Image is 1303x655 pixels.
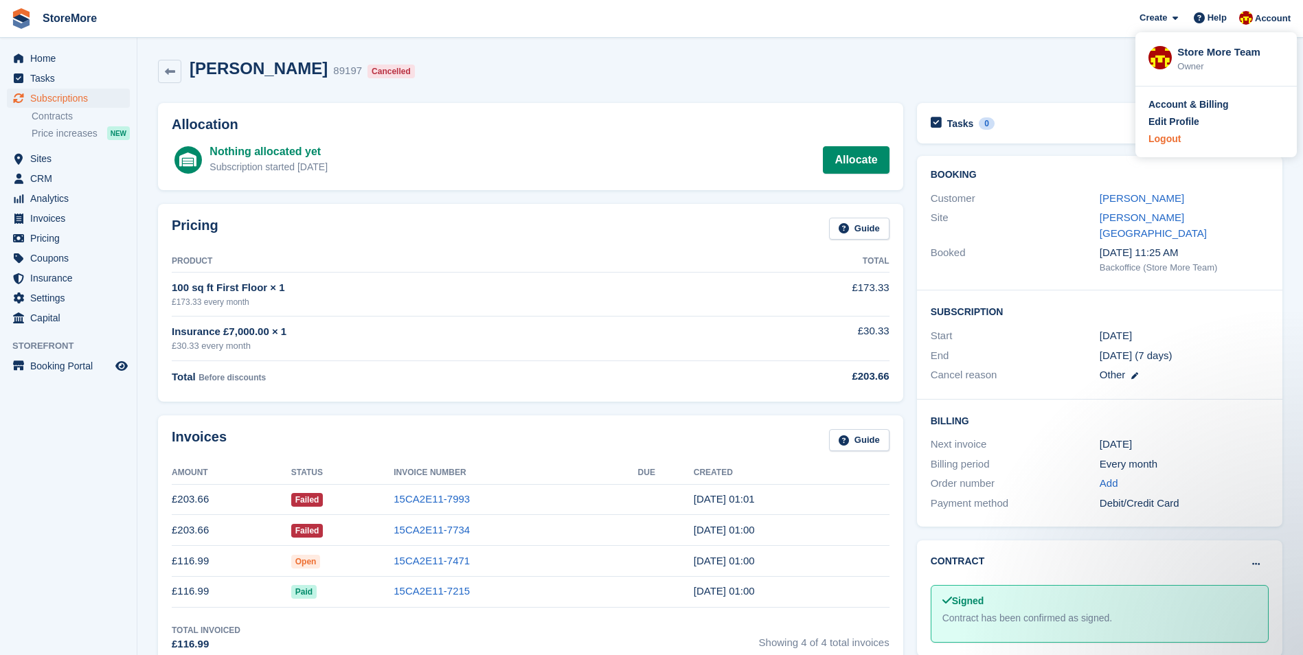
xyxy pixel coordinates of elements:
span: [DATE] (7 days) [1100,349,1172,361]
div: Store More Team [1177,45,1284,57]
div: NEW [107,126,130,140]
h2: Subscription [931,304,1269,318]
span: Storefront [12,339,137,353]
div: Next invoice [931,437,1100,452]
div: [DATE] 11:25 AM [1100,245,1269,261]
a: menu [7,268,130,288]
a: menu [7,49,130,68]
span: Failed [291,524,324,538]
div: Contract has been confirmed as signed. [942,611,1257,625]
a: menu [7,169,130,188]
span: Total [172,371,196,382]
img: Store More Team [1239,11,1253,25]
span: Pricing [30,229,113,248]
a: [PERSON_NAME] [1100,192,1184,204]
span: Invoices [30,209,113,228]
span: Failed [291,493,324,507]
a: Account & Billing [1148,97,1284,112]
img: stora-icon-8386f47178a22dfd0bd8f6a31ec36ba5ce8667c1dd55bd0f319d3a0aa187defe.svg [11,8,32,29]
span: Coupons [30,249,113,268]
a: 15CA2E11-7734 [394,524,470,536]
span: Showing 4 of 4 total invoices [759,624,890,652]
span: Before discounts [199,373,266,382]
div: Signed [942,594,1257,608]
span: Sites [30,149,113,168]
span: Home [30,49,113,68]
h2: Tasks [947,117,974,130]
th: Status [291,462,394,484]
a: Price increases NEW [32,126,130,141]
a: 15CA2E11-7993 [394,493,470,505]
span: Open [291,555,321,568]
div: £116.99 [172,636,240,652]
td: £30.33 [714,316,890,360]
div: Subscription started [DATE] [209,160,328,174]
time: 2025-06-09 00:00:40 UTC [694,585,755,597]
td: £203.66 [172,484,291,515]
a: [PERSON_NAME][GEOGRAPHIC_DATA] [1100,211,1207,239]
h2: Contract [931,554,985,568]
span: Help [1208,11,1227,25]
time: 2025-08-09 00:00:11 UTC [694,524,755,536]
div: Nothing allocated yet [209,143,328,160]
a: menu [7,209,130,228]
td: £116.99 [172,576,291,607]
span: Analytics [30,189,113,208]
th: Due [638,462,694,484]
div: Site [931,210,1100,241]
div: £203.66 [714,369,890,384]
div: Start [931,328,1100,344]
a: menu [7,229,130,248]
h2: [PERSON_NAME] [190,59,328,78]
a: Allocate [823,146,889,174]
th: Amount [172,462,291,484]
th: Total [714,251,890,273]
h2: Booking [931,170,1269,181]
td: £116.99 [172,546,291,577]
th: Created [694,462,890,484]
div: Payment method [931,496,1100,512]
a: menu [7,308,130,327]
span: Settings [30,288,113,308]
a: Guide [829,429,890,452]
a: menu [7,356,130,376]
a: Preview store [113,358,130,374]
div: £30.33 every month [172,339,714,353]
div: Cancel reason [931,367,1100,383]
span: Create [1140,11,1167,25]
a: Logout [1148,132,1284,146]
div: Every month [1100,457,1269,472]
span: Account [1255,12,1291,25]
div: 89197 [333,63,362,79]
span: CRM [30,169,113,188]
div: Debit/Credit Card [1100,496,1269,512]
div: Booked [931,245,1100,274]
th: Product [172,251,714,273]
div: Cancelled [367,65,415,78]
a: menu [7,149,130,168]
span: Tasks [30,69,113,88]
td: £203.66 [172,515,291,546]
a: menu [7,288,130,308]
div: Backoffice (Store More Team) [1100,261,1269,275]
div: £173.33 every month [172,296,714,308]
div: Billing period [931,457,1100,472]
a: menu [7,89,130,108]
div: Logout [1148,132,1181,146]
a: 15CA2E11-7471 [394,555,470,566]
span: Insurance [30,268,113,288]
div: End [931,348,1100,364]
div: Customer [931,191,1100,207]
a: Guide [829,218,890,240]
h2: Invoices [172,429,227,452]
time: 2025-06-09 00:00:00 UTC [1100,328,1132,344]
a: StoreMore [37,7,102,30]
td: £173.33 [714,273,890,316]
time: 2025-07-09 00:00:45 UTC [694,555,755,566]
a: Contracts [32,110,130,123]
a: Add [1100,476,1118,492]
span: Price increases [32,127,98,140]
a: menu [7,249,130,268]
a: menu [7,189,130,208]
a: 15CA2E11-7215 [394,585,470,597]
